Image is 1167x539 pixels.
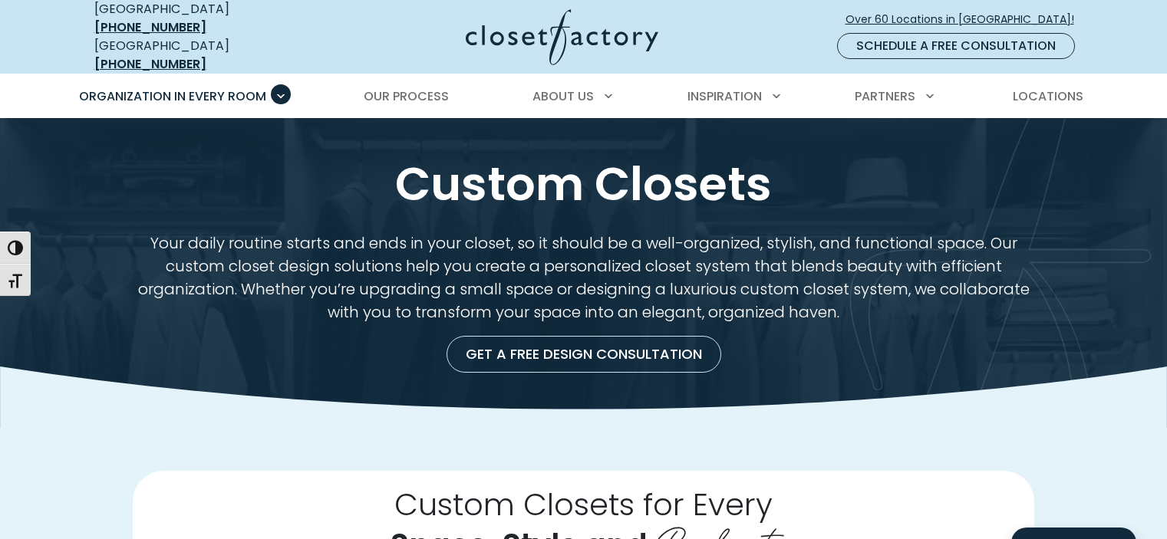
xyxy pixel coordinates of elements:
p: Your daily routine starts and ends in your closet, so it should be a well-organized, stylish, and... [133,232,1034,324]
span: Locations [1013,87,1083,105]
a: Get a Free Design Consultation [447,336,721,373]
span: Custom Closets for Every [394,483,773,526]
a: [PHONE_NUMBER] [94,18,206,36]
a: Over 60 Locations in [GEOGRAPHIC_DATA]! [845,6,1087,33]
div: [GEOGRAPHIC_DATA] [94,37,317,74]
span: Organization in Every Room [79,87,266,105]
span: Partners [855,87,915,105]
img: Closet Factory Logo [466,9,658,65]
a: [PHONE_NUMBER] [94,55,206,73]
span: Inspiration [687,87,762,105]
span: About Us [532,87,594,105]
span: Over 60 Locations in [GEOGRAPHIC_DATA]! [846,12,1086,28]
span: Our Process [364,87,449,105]
a: Schedule a Free Consultation [837,33,1075,59]
h1: Custom Closets [91,155,1076,213]
nav: Primary Menu [68,75,1099,118]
